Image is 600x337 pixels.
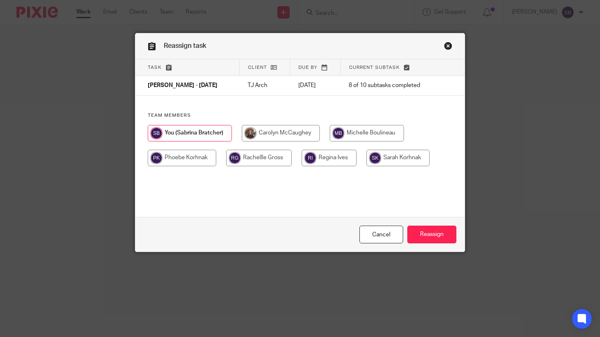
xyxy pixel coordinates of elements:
p: [DATE] [298,81,332,90]
span: Task [148,65,162,70]
a: Close this dialog window [444,42,452,53]
span: Client [248,65,267,70]
h4: Team members [148,112,452,119]
span: Current subtask [349,65,400,70]
input: Reassign [407,226,456,243]
a: Close this dialog window [359,226,403,243]
p: TJ Arch [248,81,281,90]
td: 8 of 10 subtasks completed [340,76,437,96]
span: Reassign task [164,42,206,49]
span: [PERSON_NAME] - [DATE] [148,83,217,89]
span: Due by [298,65,317,70]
